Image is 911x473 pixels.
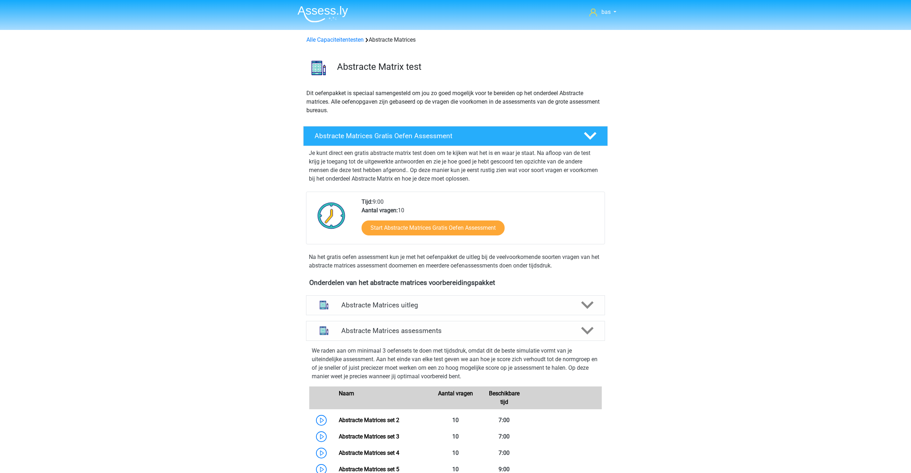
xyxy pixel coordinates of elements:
div: Aantal vragen [431,389,480,406]
img: Assessly [297,6,348,22]
a: Abstracte Matrices set 5 [339,466,399,473]
div: 9:00 10 [356,198,604,244]
h3: Abstracte Matrix test [337,61,602,72]
a: Abstracte Matrices set 4 [339,449,399,456]
a: Start Abstracte Matrices Gratis Oefen Assessment [362,220,505,235]
a: Abstracte Matrices Gratis Oefen Assessment [300,126,611,146]
a: bas [586,8,619,16]
img: abstracte matrices uitleg [315,296,333,314]
img: abstracte matrices assessments [315,322,333,340]
div: Na het gratis oefen assessment kun je met het oefenpakket de uitleg bij de veelvoorkomende soorte... [306,253,605,270]
h4: Onderdelen van het abstracte matrices voorbereidingspakket [309,279,602,287]
b: Tijd: [362,198,373,205]
p: Dit oefenpakket is speciaal samengesteld om jou zo goed mogelijk voor te bereiden op het onderdee... [306,89,605,115]
h4: Abstracte Matrices Gratis Oefen Assessment [315,132,572,140]
p: We raden aan om minimaal 3 oefensets te doen met tijdsdruk, omdat dit de beste simulatie vormt va... [312,347,599,381]
span: bas [601,9,611,15]
h4: Abstracte Matrices uitleg [341,301,570,309]
p: Je kunt direct een gratis abstracte matrix test doen om te kijken wat het is en waar je staat. Na... [309,149,602,183]
a: uitleg Abstracte Matrices uitleg [303,295,608,315]
a: Alle Capaciteitentesten [306,36,364,43]
a: Abstracte Matrices set 3 [339,433,399,440]
div: Naam [333,389,431,406]
div: Abstracte Matrices [304,36,607,44]
img: Klok [314,198,349,233]
img: abstracte matrices [304,53,334,83]
b: Aantal vragen: [362,207,398,214]
div: Beschikbare tijd [480,389,528,406]
a: Abstracte Matrices set 2 [339,417,399,423]
h4: Abstracte Matrices assessments [341,327,570,335]
a: assessments Abstracte Matrices assessments [303,321,608,341]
